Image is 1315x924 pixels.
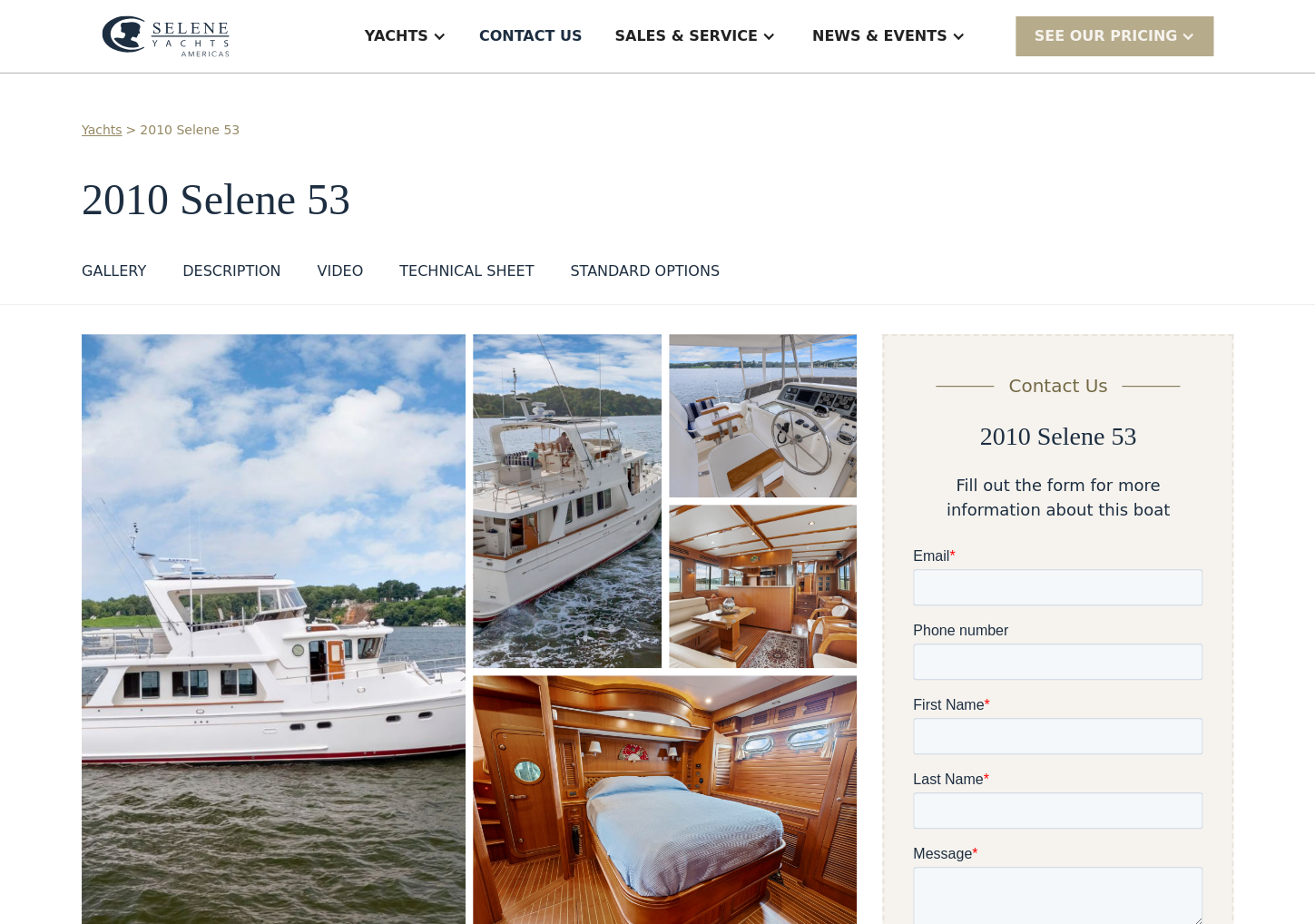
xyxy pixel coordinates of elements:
[82,121,123,140] a: Yachts
[979,421,1136,452] h2: 2010 Selene 53
[399,260,534,282] div: TECHNICAL SHEET
[399,260,534,290] a: TECHNICAL SHEET
[473,334,662,668] a: open lightbox
[126,121,137,140] div: >
[669,334,858,497] a: open lightbox
[82,260,146,290] a: GALLERY
[1016,16,1213,55] div: SEE Our Pricing
[1034,25,1177,47] div: SEE Our Pricing
[102,15,230,57] img: logo
[317,260,363,290] a: VIDEO
[82,176,1233,224] h1: 2010 Selene 53
[812,25,947,47] div: News & EVENTS
[1008,372,1107,399] div: Contact Us
[182,260,280,290] a: DESCRIPTION
[570,260,720,290] a: STANDARD OPTIONS
[182,260,280,282] div: DESCRIPTION
[365,25,428,47] div: Yachts
[479,25,583,47] div: Contact US
[570,260,720,282] div: STANDARD OPTIONS
[317,260,363,282] div: VIDEO
[140,121,240,140] a: 2010 Selene 53
[82,260,146,282] div: GALLERY
[614,25,757,47] div: Sales & Service
[669,505,858,668] a: open lightbox
[913,473,1202,522] div: Fill out the form for more information about this boat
